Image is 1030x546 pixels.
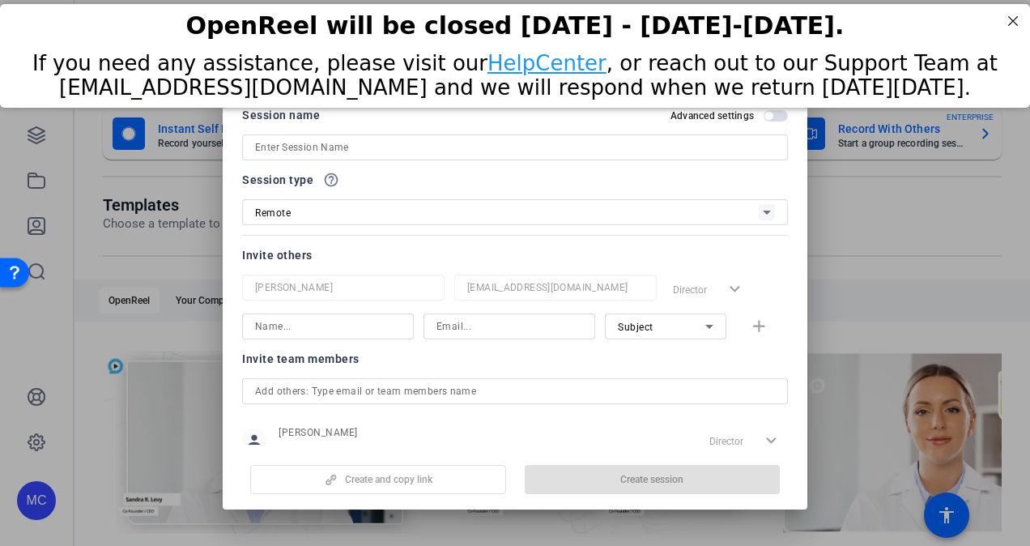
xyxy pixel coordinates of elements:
[20,7,1010,36] div: OpenReel will be closed [DATE] - [DATE]-[DATE].
[279,426,442,439] span: [PERSON_NAME]
[436,317,582,336] input: Email...
[255,138,775,157] input: Enter Session Name
[242,105,320,125] div: Session name
[255,278,432,297] input: Name...
[242,170,313,190] span: Session type
[487,47,607,71] a: HelpCenter
[279,443,442,456] span: [EMAIL_ADDRESS][DOMAIN_NAME]
[32,47,998,96] span: If you need any assistance, please visit our , or reach out to our Support Team at [EMAIL_ADDRESS...
[242,245,788,265] div: Invite others
[255,207,291,219] span: Remote
[618,322,653,333] span: Subject
[255,382,775,401] input: Add others: Type email or team members name
[242,349,788,369] div: Invite team members
[255,317,401,336] input: Name...
[242,429,266,453] mat-icon: person
[670,109,754,122] h2: Advanced settings
[467,278,644,297] input: Email...
[323,172,339,188] mat-icon: help_outline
